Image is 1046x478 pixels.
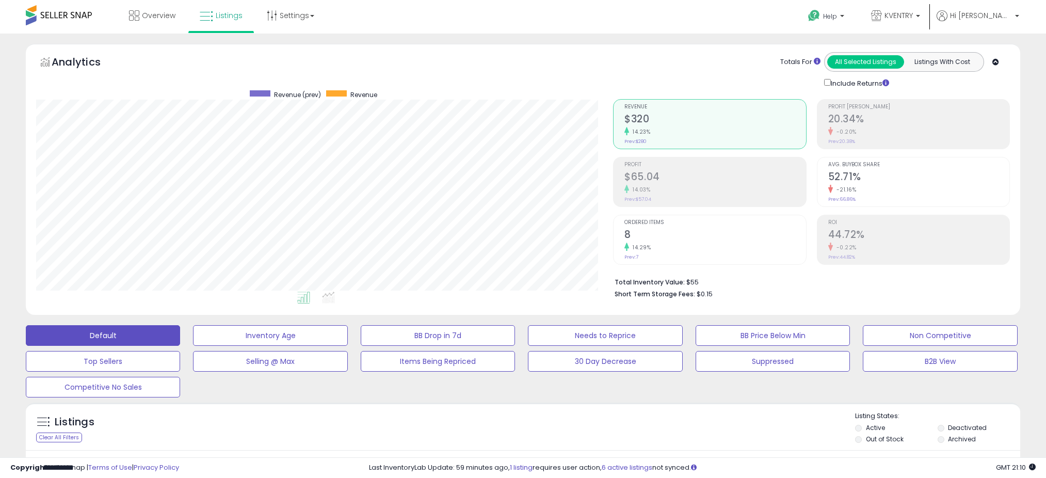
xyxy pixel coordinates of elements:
[884,10,913,21] span: KVENTRY
[193,351,347,372] button: Selling @ Max
[624,254,638,260] small: Prev: 7
[904,55,980,69] button: Listings With Cost
[808,9,820,22] i: Get Help
[863,351,1017,372] button: B2B View
[26,325,180,346] button: Default
[833,244,857,251] small: -0.22%
[624,113,806,127] h2: $320
[602,463,652,472] a: 6 active listings
[948,435,976,443] label: Archived
[624,138,647,145] small: Prev: $280
[828,171,1009,185] h2: 52.71%
[528,325,682,346] button: Needs to Reprice
[510,463,533,472] a: 1 listing
[274,90,321,99] span: Revenue (prev)
[52,55,121,72] h5: Analytics
[615,275,1002,288] li: $55
[828,229,1009,243] h2: 44.72%
[696,351,850,372] button: Suppressed
[55,415,94,429] h5: Listings
[624,196,651,202] small: Prev: $57.04
[996,463,1036,472] span: 2025-08-15 21:10 GMT
[26,377,180,397] button: Competitive No Sales
[624,220,806,226] span: Ordered Items
[142,10,175,21] span: Overview
[828,113,1009,127] h2: 20.34%
[950,10,1012,21] span: Hi [PERSON_NAME]
[216,10,243,21] span: Listings
[10,463,179,473] div: seller snap | |
[866,435,904,443] label: Out of Stock
[828,220,1009,226] span: ROI
[828,196,856,202] small: Prev: 66.86%
[624,229,806,243] h2: 8
[36,433,82,442] div: Clear All Filters
[780,57,820,67] div: Totals For
[937,10,1019,34] a: Hi [PERSON_NAME]
[823,12,837,21] span: Help
[361,351,515,372] button: Items Being Repriced
[369,463,1036,473] div: Last InventoryLab Update: 59 minutes ago, requires user action, not synced.
[624,104,806,110] span: Revenue
[624,162,806,168] span: Profit
[615,290,695,298] b: Short Term Storage Fees:
[828,104,1009,110] span: Profit [PERSON_NAME]
[697,289,713,299] span: $0.15
[629,128,650,136] small: 14.23%
[816,77,902,89] div: Include Returns
[833,128,857,136] small: -0.20%
[528,351,682,372] button: 30 Day Decrease
[948,423,987,432] label: Deactivated
[361,325,515,346] button: BB Drop in 7d
[800,2,855,34] a: Help
[863,325,1017,346] button: Non Competitive
[629,186,650,194] small: 14.03%
[828,254,855,260] small: Prev: 44.82%
[828,138,855,145] small: Prev: 20.38%
[833,186,857,194] small: -21.16%
[615,278,685,286] b: Total Inventory Value:
[26,351,180,372] button: Top Sellers
[827,55,904,69] button: All Selected Listings
[855,411,1020,421] p: Listing States:
[828,162,1009,168] span: Avg. Buybox Share
[10,463,48,472] strong: Copyright
[866,423,885,432] label: Active
[696,325,850,346] button: BB Price Below Min
[193,325,347,346] button: Inventory Age
[350,90,377,99] span: Revenue
[629,244,651,251] small: 14.29%
[624,171,806,185] h2: $65.04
